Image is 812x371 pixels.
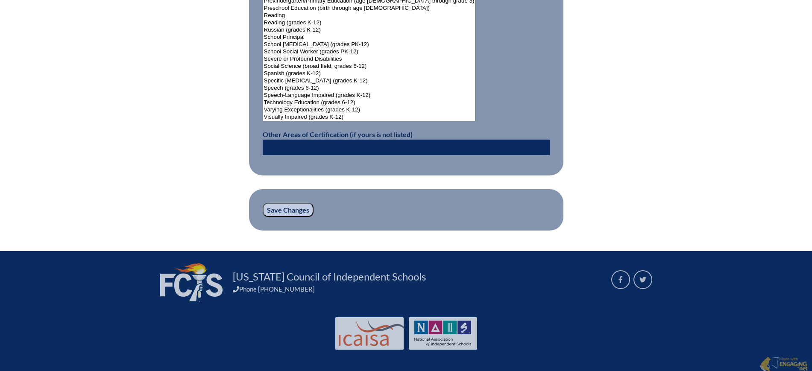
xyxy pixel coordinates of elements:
[263,19,475,26] option: Reading (grades K-12)
[263,26,475,34] option: Russian (grades K-12)
[263,56,475,63] option: Severe or Profound Disabilities
[771,356,780,369] img: Engaging - Bring it online
[160,263,223,301] img: FCIS_logo_white
[263,203,314,217] input: Save Changes
[263,99,475,106] option: Technology Education (grades 6-12)
[263,5,475,12] option: Preschool Education (birth through age [DEMOGRAPHIC_DATA])
[263,114,475,121] option: Visually Impaired (grades K-12)
[414,321,472,346] img: NAIS Logo
[263,106,475,114] option: Varying Exceptionalities (grades K-12)
[263,34,475,41] option: School Principal
[263,48,475,56] option: School Social Worker (grades PK-12)
[263,63,475,70] option: Social Science (broad field; grades 6-12)
[263,77,475,85] option: Specific [MEDICAL_DATA] (grades K-12)
[263,130,413,138] label: Other Areas of Certification (if yours is not listed)
[263,92,475,99] option: Speech-Language Impaired (grades K-12)
[263,12,475,19] option: Reading
[339,321,405,346] img: Int'l Council Advancing Independent School Accreditation logo
[233,285,601,293] div: Phone [PHONE_NUMBER]
[263,85,475,92] option: Speech (grades 6-12)
[263,70,475,77] option: Spanish (grades K-12)
[229,270,429,283] a: [US_STATE] Council of Independent Schools
[263,41,475,48] option: School [MEDICAL_DATA] (grades PK-12)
